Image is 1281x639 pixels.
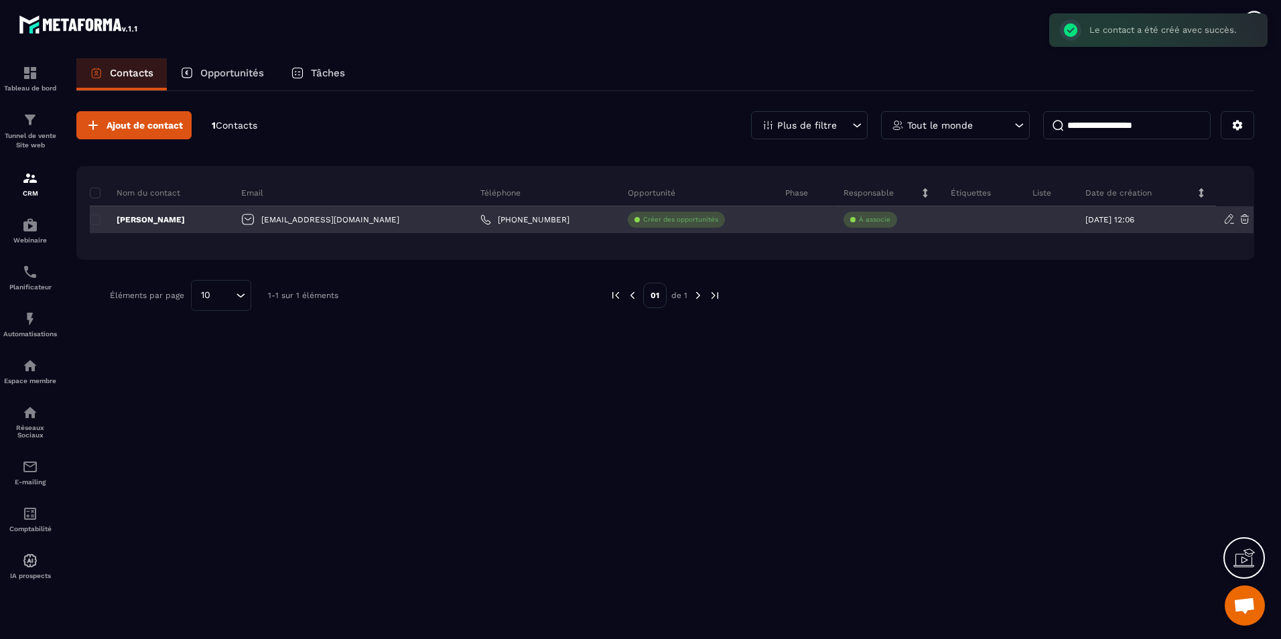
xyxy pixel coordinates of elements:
p: Espace membre [3,377,57,384]
a: automationsautomationsEspace membre [3,348,57,395]
p: Nom du contact [90,188,180,198]
p: Réseaux Sociaux [3,424,57,439]
p: Contacts [110,67,153,79]
button: Ajout de contact [76,111,192,139]
a: formationformationCRM [3,160,57,207]
a: Tâches [277,58,358,90]
p: Liste [1032,188,1051,198]
img: email [22,459,38,475]
img: prev [610,289,622,301]
p: Plus de filtre [777,121,837,130]
p: de 1 [671,290,687,301]
p: 01 [643,283,667,308]
a: schedulerschedulerPlanificateur [3,254,57,301]
a: automationsautomationsWebinaire [3,207,57,254]
img: automations [22,358,38,374]
p: Opportunité [628,188,675,198]
p: Comptabilité [3,525,57,532]
a: [PHONE_NUMBER] [480,214,569,225]
p: Étiquettes [951,188,991,198]
p: Créer des opportunités [643,215,718,224]
p: [PERSON_NAME] [90,214,185,225]
a: formationformationTableau de bord [3,55,57,102]
a: accountantaccountantComptabilité [3,496,57,543]
a: formationformationTunnel de vente Site web [3,102,57,160]
p: Téléphone [480,188,521,198]
a: Opportunités [167,58,277,90]
a: social-networksocial-networkRéseaux Sociaux [3,395,57,449]
p: [DATE] 12:06 [1085,215,1134,224]
a: emailemailE-mailing [3,449,57,496]
img: automations [22,553,38,569]
p: Webinaire [3,236,57,244]
p: À associe [859,215,890,224]
p: 1 [212,119,257,132]
span: Contacts [216,120,257,131]
p: Automatisations [3,330,57,338]
img: formation [22,65,38,81]
p: Tâches [311,67,345,79]
p: Phase [785,188,808,198]
p: Éléments par page [110,291,184,300]
p: Date de création [1085,188,1152,198]
img: social-network [22,405,38,421]
p: Opportunités [200,67,264,79]
img: scheduler [22,264,38,280]
p: 1-1 sur 1 éléments [268,291,338,300]
img: next [692,289,704,301]
img: automations [22,217,38,233]
p: Planificateur [3,283,57,291]
span: Ajout de contact [107,119,183,132]
img: next [709,289,721,301]
input: Search for option [215,288,232,303]
a: automationsautomationsAutomatisations [3,301,57,348]
a: Contacts [76,58,167,90]
p: Responsable [844,188,894,198]
span: 10 [196,288,215,303]
div: Ouvrir le chat [1225,585,1265,626]
p: IA prospects [3,572,57,579]
img: formation [22,170,38,186]
p: CRM [3,190,57,197]
p: Tout le monde [907,121,973,130]
img: prev [626,289,638,301]
img: logo [19,12,139,36]
div: Search for option [191,280,251,311]
p: Email [241,188,263,198]
img: formation [22,112,38,128]
p: E-mailing [3,478,57,486]
img: accountant [22,506,38,522]
p: Tunnel de vente Site web [3,131,57,150]
img: automations [22,311,38,327]
p: Tableau de bord [3,84,57,92]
